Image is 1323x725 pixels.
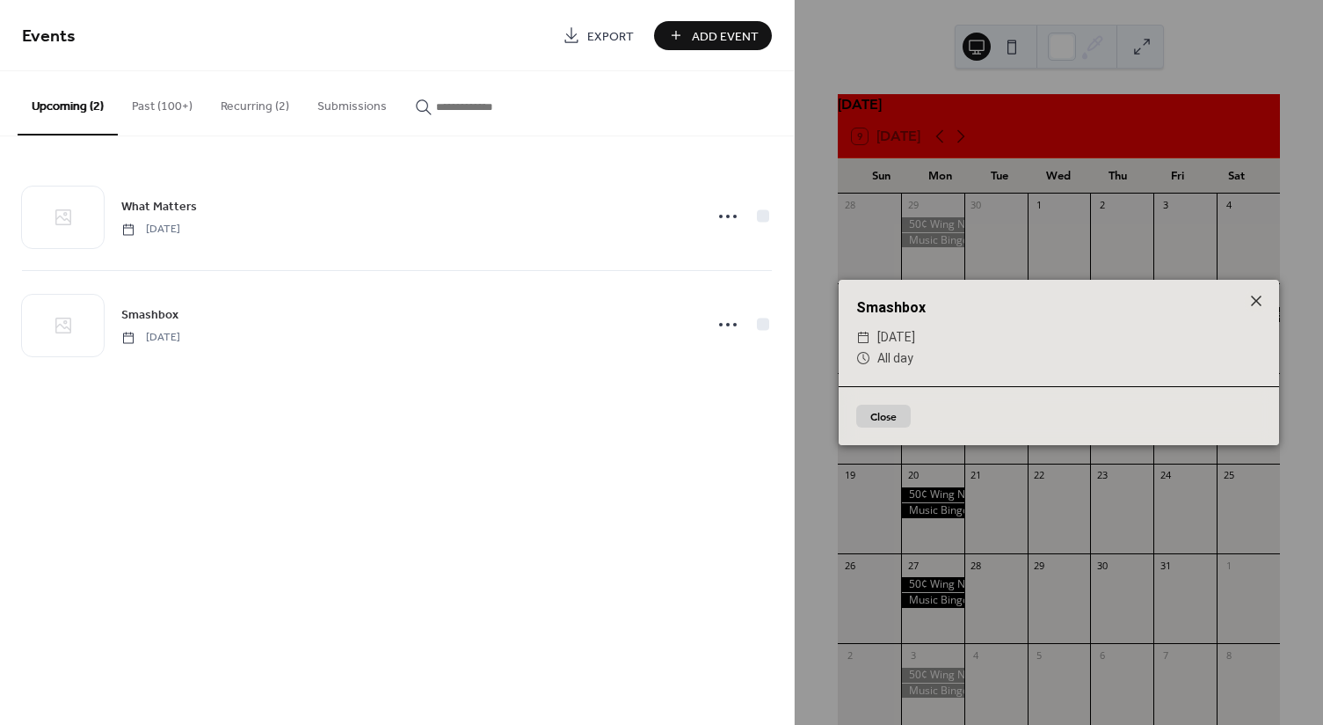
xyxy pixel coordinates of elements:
[856,327,870,348] div: ​
[692,27,759,46] span: Add Event
[121,330,180,346] span: [DATE]
[839,297,1279,319] div: Smashbox
[121,306,178,325] span: Smashbox
[121,196,197,216] a: What Matters
[121,304,178,325] a: Smashbox
[654,21,772,50] button: Add Event
[22,19,76,54] span: Events
[856,405,911,428] button: Close
[549,21,647,50] a: Export
[118,71,207,134] button: Past (100+)
[877,348,913,370] span: All day
[587,27,634,46] span: Export
[856,348,870,370] div: ​
[121,198,197,216] span: What Matters
[207,71,303,134] button: Recurring (2)
[303,71,401,134] button: Submissions
[877,327,915,348] span: [DATE]
[121,222,180,238] span: [DATE]
[18,71,118,135] button: Upcoming (2)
